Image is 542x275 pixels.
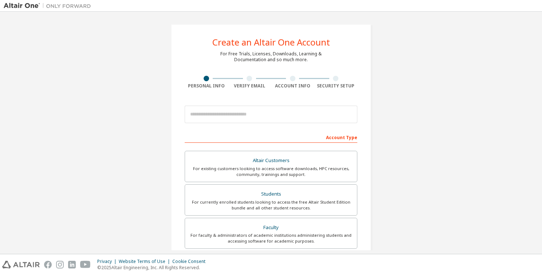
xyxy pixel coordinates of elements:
[44,261,52,268] img: facebook.svg
[119,259,172,264] div: Website Terms of Use
[80,261,91,268] img: youtube.svg
[189,156,353,166] div: Altair Customers
[68,261,76,268] img: linkedin.svg
[189,199,353,211] div: For currently enrolled students looking to access the free Altair Student Edition bundle and all ...
[56,261,64,268] img: instagram.svg
[189,232,353,244] div: For faculty & administrators of academic institutions administering students and accessing softwa...
[4,2,95,9] img: Altair One
[185,83,228,89] div: Personal Info
[212,38,330,47] div: Create an Altair One Account
[314,83,358,89] div: Security Setup
[2,261,40,268] img: altair_logo.svg
[220,51,322,63] div: For Free Trials, Licenses, Downloads, Learning & Documentation and so much more.
[185,131,357,143] div: Account Type
[271,83,314,89] div: Account Info
[228,83,271,89] div: Verify Email
[172,259,210,264] div: Cookie Consent
[97,264,210,271] p: © 2025 Altair Engineering, Inc. All Rights Reserved.
[189,189,353,199] div: Students
[189,166,353,177] div: For existing customers looking to access software downloads, HPC resources, community, trainings ...
[189,223,353,233] div: Faculty
[97,259,119,264] div: Privacy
